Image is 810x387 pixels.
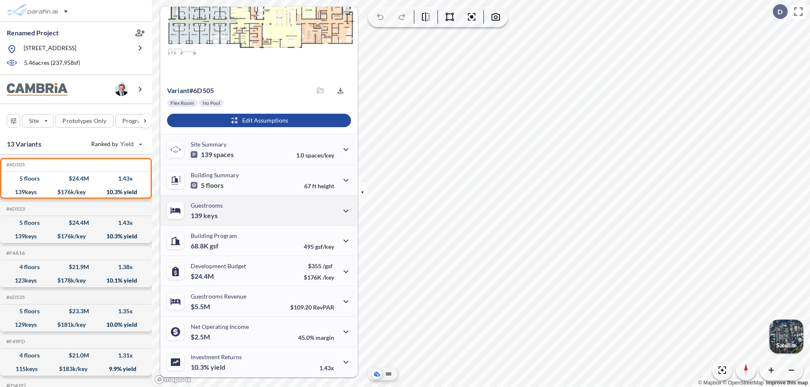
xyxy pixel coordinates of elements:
p: 5 [191,181,224,189]
p: 10.3% [191,363,225,371]
h5: Click to copy the code [5,294,25,300]
p: 68.8K [191,242,219,250]
p: Guestrooms [191,202,223,209]
p: Edit Assumptions [242,116,288,125]
a: Improve this map [766,380,808,386]
img: Switcher Image [769,320,803,353]
a: Mapbox [698,380,721,386]
p: $24.4M [191,272,215,280]
p: 495 [304,243,334,250]
p: Prototypes Only [62,117,106,125]
p: 139 [191,211,218,220]
p: $176K [304,274,334,281]
p: Renamed Project [7,28,59,37]
span: RevPAR [313,304,334,311]
img: BrandImage [7,83,67,96]
p: 45.0% [298,334,334,341]
span: floors [206,181,224,189]
span: keys [203,211,218,220]
span: /key [323,274,334,281]
p: # 6d505 [167,86,214,95]
span: yield [211,363,225,371]
p: Building Program [191,232,237,239]
p: 139 [191,150,234,159]
p: Development Budget [191,262,246,270]
button: Program [115,114,161,128]
h5: Click to copy the code [5,250,25,256]
p: Program [122,117,146,125]
button: Edit Assumptions [167,114,351,127]
span: gsf [210,242,219,250]
span: gsf/key [315,243,334,250]
span: margin [316,334,334,341]
p: Flex Room [170,100,194,107]
a: OpenStreetMap [723,380,764,386]
p: $2.5M [191,333,211,341]
button: Site [22,114,54,128]
span: height [318,182,334,189]
p: Building Summary [191,171,239,179]
button: Prototypes Only [55,114,113,128]
p: Guestrooms Revenue [191,293,246,300]
p: 5.46 acres ( 237,958 sf) [24,59,80,68]
p: $109.20 [290,304,334,311]
button: Aerial View [372,369,382,379]
button: Ranked by Yield [84,137,148,151]
p: $5.5M [191,302,211,311]
p: Satellite [776,342,796,349]
img: user logo [115,83,128,96]
span: ft [312,182,316,189]
span: Yield [120,140,134,148]
p: 67 [304,182,334,189]
p: Investment Returns [191,353,242,360]
button: Switcher ImageSatellite [769,320,803,353]
span: Variant [167,86,189,94]
p: Site [29,117,39,125]
span: spaces/key [305,152,334,159]
span: /gsf [323,262,332,270]
p: Site Summary [191,141,227,148]
h5: Click to copy the code [5,162,25,168]
p: [STREET_ADDRESS] [24,44,76,54]
p: 1.0 [296,152,334,159]
h5: Click to copy the code [5,206,25,212]
p: 13 Variants [7,139,41,149]
p: 1.43x [319,364,334,371]
p: No Pool [202,100,220,107]
p: D [778,8,783,16]
p: $355 [304,262,334,270]
a: Mapbox homepage [154,375,192,384]
h5: Click to copy the code [5,339,25,344]
button: Site Plan [383,369,394,379]
span: spaces [213,150,234,159]
p: Net Operating Income [191,323,249,330]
